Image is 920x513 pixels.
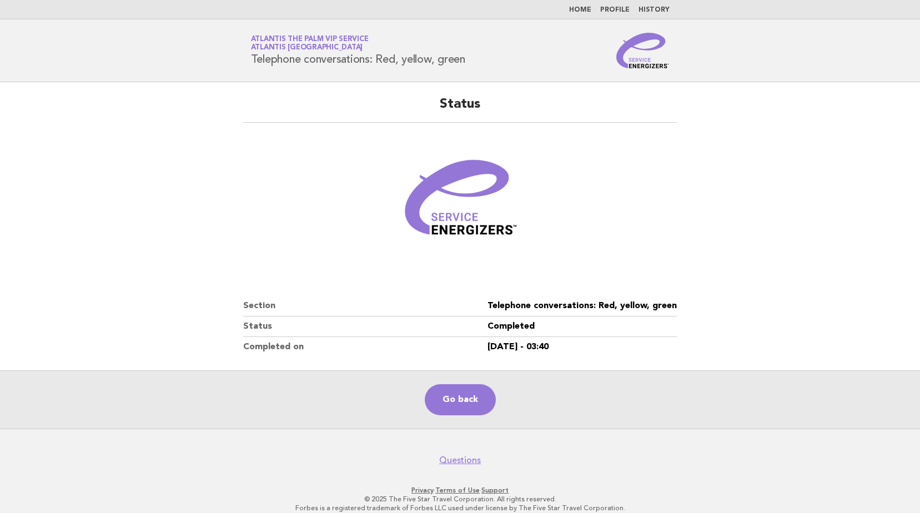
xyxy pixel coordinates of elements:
[243,95,677,123] h2: Status
[425,384,496,415] a: Go back
[639,7,670,13] a: History
[251,36,465,65] h1: Telephone conversations: Red, yellow, green
[243,337,487,357] dt: Completed on
[120,495,800,504] p: © 2025 The Five Star Travel Corporation. All rights reserved.
[616,33,670,68] img: Service Energizers
[411,486,434,494] a: Privacy
[120,486,800,495] p: · ·
[569,7,591,13] a: Home
[120,504,800,512] p: Forbes is a registered trademark of Forbes LLC used under license by The Five Star Travel Corpora...
[251,44,363,52] span: Atlantis [GEOGRAPHIC_DATA]
[487,337,677,357] dd: [DATE] - 03:40
[243,296,487,316] dt: Section
[435,486,480,494] a: Terms of Use
[439,455,481,466] a: Questions
[243,316,487,337] dt: Status
[481,486,509,494] a: Support
[487,316,677,337] dd: Completed
[251,36,369,51] a: Atlantis The Palm VIP ServiceAtlantis [GEOGRAPHIC_DATA]
[394,136,527,269] img: Verified
[600,7,630,13] a: Profile
[487,296,677,316] dd: Telephone conversations: Red, yellow, green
